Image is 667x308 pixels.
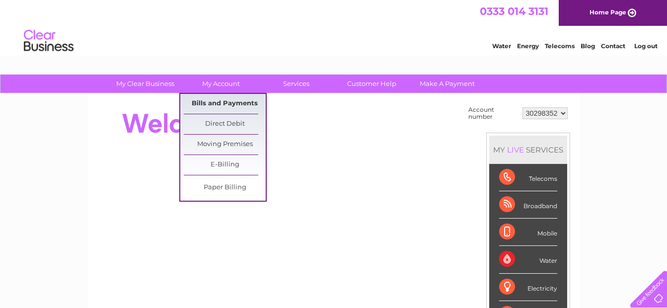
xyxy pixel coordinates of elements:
[517,42,539,50] a: Energy
[489,136,567,164] div: MY SERVICES
[581,42,595,50] a: Blog
[492,42,511,50] a: Water
[634,42,658,50] a: Log out
[499,164,557,191] div: Telecoms
[104,75,186,93] a: My Clear Business
[184,178,266,198] a: Paper Billing
[184,114,266,134] a: Direct Debit
[180,75,262,93] a: My Account
[499,246,557,273] div: Water
[480,5,548,17] a: 0333 014 3131
[184,94,266,114] a: Bills and Payments
[23,26,74,56] img: logo.png
[545,42,575,50] a: Telecoms
[331,75,413,93] a: Customer Help
[99,5,569,48] div: Clear Business is a trading name of Verastar Limited (registered in [GEOGRAPHIC_DATA] No. 3667643...
[255,75,337,93] a: Services
[184,155,266,175] a: E-Billing
[499,274,557,301] div: Electricity
[601,42,625,50] a: Contact
[406,75,488,93] a: Make A Payment
[505,145,526,154] div: LIVE
[499,191,557,219] div: Broadband
[499,219,557,246] div: Mobile
[184,135,266,154] a: Moving Premises
[466,104,520,123] td: Account number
